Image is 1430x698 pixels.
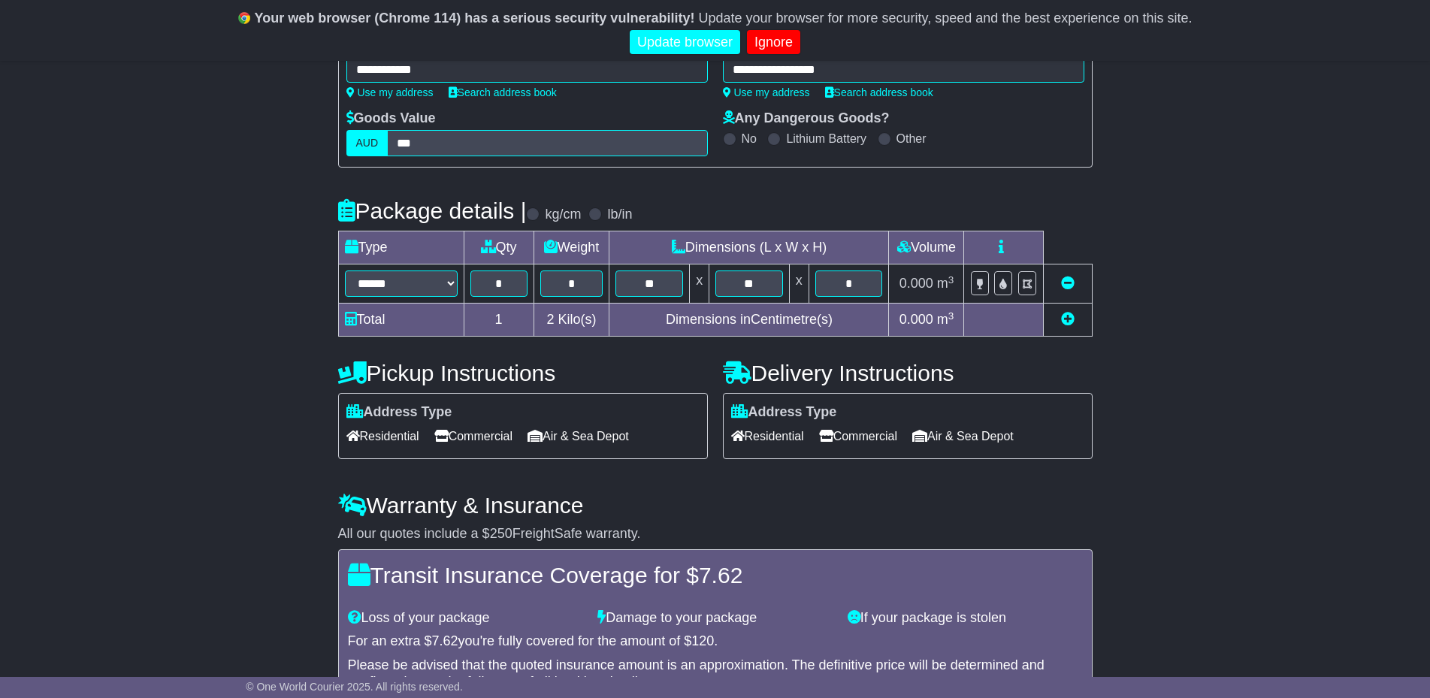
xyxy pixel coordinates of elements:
label: AUD [346,130,388,156]
label: kg/cm [545,207,581,223]
sup: 3 [948,310,954,322]
label: No [742,131,757,146]
span: Residential [731,425,804,448]
h4: Package details | [338,198,527,223]
label: Lithium Battery [786,131,866,146]
div: Damage to your package [590,610,840,627]
div: If your package is stolen [840,610,1090,627]
a: Add new item [1061,312,1075,327]
label: Address Type [346,404,452,421]
label: Other [896,131,927,146]
label: Any Dangerous Goods? [723,110,890,127]
div: All our quotes include a $ FreightSafe warranty. [338,526,1093,542]
label: Goods Value [346,110,436,127]
span: Air & Sea Depot [912,425,1014,448]
label: lb/in [607,207,632,223]
a: Search address book [449,86,557,98]
a: Remove this item [1061,276,1075,291]
span: 0.000 [899,276,933,291]
span: 0.000 [899,312,933,327]
sup: 3 [948,274,954,286]
td: Qty [464,231,534,264]
span: m [937,312,954,327]
td: x [690,264,709,304]
td: Dimensions (L x W x H) [609,231,889,264]
span: 2 [546,312,554,327]
td: Dimensions in Centimetre(s) [609,304,889,337]
div: For an extra $ you're fully covered for the amount of $ . [348,633,1083,650]
a: Ignore [747,30,800,55]
td: Type [338,231,464,264]
td: Weight [534,231,609,264]
span: Commercial [819,425,897,448]
span: 120 [691,633,714,648]
h4: Transit Insurance Coverage for $ [348,563,1083,588]
td: Total [338,304,464,337]
td: Volume [889,231,964,264]
a: Search address book [825,86,933,98]
span: m [937,276,954,291]
td: Kilo(s) [534,304,609,337]
label: Address Type [731,404,837,421]
div: Loss of your package [340,610,591,627]
div: Please be advised that the quoted insurance amount is an approximation. The definitive price will... [348,657,1083,690]
a: Update browser [630,30,740,55]
span: Commercial [434,425,512,448]
h4: Warranty & Insurance [338,493,1093,518]
span: 7.62 [432,633,458,648]
span: Residential [346,425,419,448]
td: x [789,264,809,304]
a: Use my address [723,86,810,98]
td: 1 [464,304,534,337]
span: © One World Courier 2025. All rights reserved. [246,681,463,693]
h4: Delivery Instructions [723,361,1093,385]
span: Update your browser for more security, speed and the best experience on this site. [698,11,1192,26]
span: Air & Sea Depot [528,425,629,448]
b: Your web browser (Chrome 114) has a serious security vulnerability! [255,11,695,26]
h4: Pickup Instructions [338,361,708,385]
a: Use my address [346,86,434,98]
span: 250 [490,526,512,541]
span: 7.62 [699,563,742,588]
